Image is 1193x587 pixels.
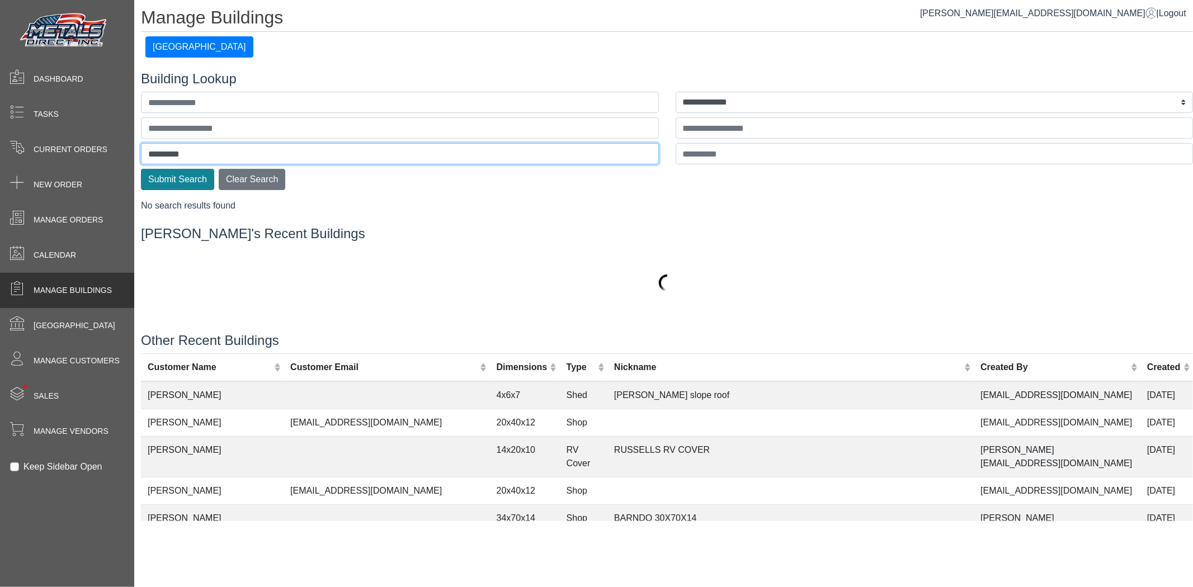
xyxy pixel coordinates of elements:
[34,355,120,367] span: Manage Customers
[141,436,284,477] td: [PERSON_NAME]
[974,436,1140,477] td: [PERSON_NAME][EMAIL_ADDRESS][DOMAIN_NAME]
[607,436,974,477] td: RUSSELLS RV COVER
[560,409,607,436] td: Shop
[560,477,607,504] td: Shop
[980,361,1128,374] div: Created By
[141,477,284,504] td: [PERSON_NAME]
[141,409,284,436] td: [PERSON_NAME]
[34,425,109,437] span: Manage Vendors
[560,381,607,409] td: Shed
[290,361,477,374] div: Customer Email
[284,409,490,436] td: [EMAIL_ADDRESS][DOMAIN_NAME]
[34,285,112,296] span: Manage Buildings
[141,226,1193,242] h4: [PERSON_NAME]'s Recent Buildings
[141,7,1193,32] h1: Manage Buildings
[607,381,974,409] td: [PERSON_NAME] slope roof
[1140,477,1193,504] td: [DATE]
[17,10,112,51] img: Metals Direct Inc Logo
[34,214,103,226] span: Manage Orders
[490,381,560,409] td: 4x6x7
[145,36,253,58] button: [GEOGRAPHIC_DATA]
[607,504,974,545] td: BARNDO 30X70X14
[34,320,115,332] span: [GEOGRAPHIC_DATA]
[567,361,595,374] div: Type
[1140,381,1193,409] td: [DATE]
[974,477,1140,504] td: [EMAIL_ADDRESS][DOMAIN_NAME]
[974,504,1140,545] td: [PERSON_NAME][EMAIL_ADDRESS][DOMAIN_NAME]
[148,361,271,374] div: Customer Name
[141,169,214,190] button: Submit Search
[1140,504,1193,545] td: [DATE]
[1147,361,1181,374] div: Created
[1140,409,1193,436] td: [DATE]
[1159,8,1186,18] span: Logout
[490,477,560,504] td: 20x40x12
[141,333,1193,349] h4: Other Recent Buildings
[490,504,560,545] td: 34x70x14
[560,504,607,545] td: Shop
[23,460,102,474] label: Keep Sidebar Open
[34,108,59,120] span: Tasks
[34,390,59,402] span: Sales
[141,381,284,409] td: [PERSON_NAME]
[141,504,284,545] td: [PERSON_NAME]
[614,361,961,374] div: Nickname
[920,7,1186,20] div: |
[34,144,107,155] span: Current Orders
[560,436,607,477] td: RV Cover
[34,249,76,261] span: Calendar
[497,361,548,374] div: Dimensions
[284,477,490,504] td: [EMAIL_ADDRESS][DOMAIN_NAME]
[974,381,1140,409] td: [EMAIL_ADDRESS][DOMAIN_NAME]
[1140,436,1193,477] td: [DATE]
[141,199,1193,212] div: No search results found
[920,8,1157,18] a: [PERSON_NAME][EMAIL_ADDRESS][DOMAIN_NAME]
[145,42,253,51] a: [GEOGRAPHIC_DATA]
[974,409,1140,436] td: [EMAIL_ADDRESS][DOMAIN_NAME]
[34,179,82,191] span: New Order
[34,73,83,85] span: Dashboard
[490,409,560,436] td: 20x40x12
[141,71,1193,87] h4: Building Lookup
[490,436,560,477] td: 14x20x10
[219,169,285,190] button: Clear Search
[11,368,39,405] span: •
